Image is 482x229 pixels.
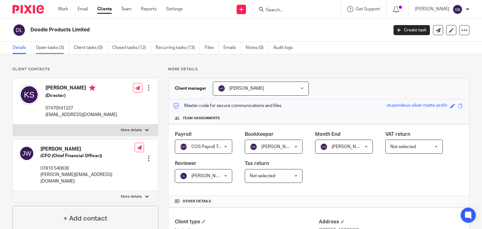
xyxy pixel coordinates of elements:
img: svg%3E [180,172,187,180]
a: Open tasks (3) [36,42,69,54]
h4: Client type [175,219,319,225]
a: Email [78,6,88,12]
h5: (Director) [46,93,117,99]
span: [PERSON_NAME] [332,145,366,149]
p: 07470541227 [46,105,117,111]
p: Client contacts [13,67,158,72]
span: VAT return [385,132,410,137]
img: svg%3E [453,4,463,14]
a: Settings [166,6,183,12]
h4: [PERSON_NAME] [46,85,117,93]
span: Not selected [390,145,416,149]
a: Work [58,6,68,12]
img: svg%3E [250,143,257,151]
span: Not selected [250,174,275,178]
a: Emails [223,42,241,54]
span: [PERSON_NAME] [261,145,296,149]
p: Master code for secure communications and files [173,103,281,109]
h4: Address [319,219,463,225]
span: Tax return [245,161,269,166]
img: svg%3E [180,143,187,151]
i: Primary [89,85,95,91]
a: Notes (0) [246,42,269,54]
span: Get Support [356,7,380,11]
span: Team assignments [183,116,220,121]
img: svg%3E [19,85,39,105]
h4: + Add contact [63,214,107,223]
h3: Client manager [175,85,206,92]
div: stupendous-silver-matte-profit [387,102,447,109]
span: [PERSON_NAME] [229,86,264,91]
a: Recurring tasks (13) [156,42,200,54]
a: Reports [141,6,157,12]
a: Clients [97,6,112,12]
a: Team [121,6,131,12]
p: [EMAIL_ADDRESS][DOMAIN_NAME] [46,112,117,118]
h5: (CFO (Chief Financial Officer)) [40,153,135,159]
h4: [PERSON_NAME] [40,146,135,152]
span: Bookkeeper [245,132,274,137]
p: More details [121,194,142,199]
span: [PERSON_NAME] [191,174,226,178]
img: svg%3E [320,143,328,151]
input: Search [265,8,322,13]
img: svg%3E [13,24,26,37]
a: Details [13,42,31,54]
p: 07810 540636 [40,165,135,172]
img: Pixie [13,5,44,13]
p: More details [121,128,142,133]
span: COS Payroll Team [191,145,226,149]
p: [PERSON_NAME] [415,6,449,12]
a: Closed tasks (12) [112,42,151,54]
span: Other details [183,199,211,204]
a: Audit logs [273,42,297,54]
a: Client tasks (0) [74,42,108,54]
img: svg%3E [218,85,225,92]
h2: Doodle Products Limited [30,27,313,33]
a: Create task [394,25,430,35]
span: Reviewer [175,161,196,166]
p: [PERSON_NAME][EMAIL_ADDRESS][DOMAIN_NAME] [40,172,135,184]
span: Month End [315,132,340,137]
span: Payroll [175,132,191,137]
p: More details [168,67,469,72]
img: svg%3E [19,146,34,161]
a: Files [205,42,219,54]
